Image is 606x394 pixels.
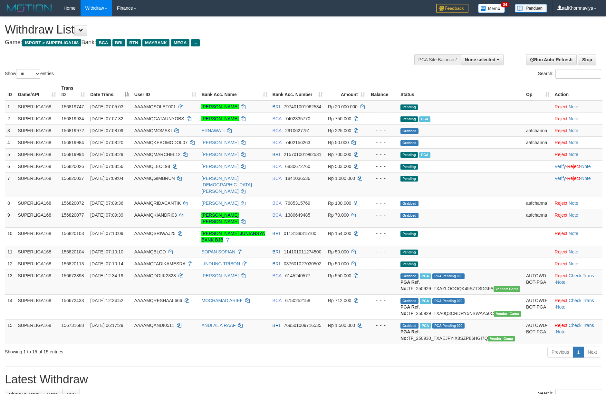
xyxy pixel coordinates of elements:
span: Rp 750.000 [328,116,351,121]
span: AAAAMQGATAUNYOBS [134,116,184,121]
span: Copy 797401001962534 to clipboard [284,104,322,109]
span: 156819934 [61,116,84,121]
span: 156819994 [61,152,84,157]
span: BCA [273,176,282,181]
span: Pending [400,261,418,267]
a: [PERSON_NAME] [201,164,238,169]
span: Copy 7402156263 to clipboard [285,140,310,145]
div: - - - [370,139,395,146]
td: SUPERLIGA168 [15,319,59,344]
div: - - - [370,272,395,279]
a: Check Trans [569,273,594,278]
div: - - - [370,127,395,134]
td: 8 [5,197,15,209]
span: AAAAMQKEBOMODOL07 [134,140,188,145]
td: · · [552,319,602,344]
span: [DATE] 06:17:29 [90,323,123,328]
span: AAAAMQSRIWAJ25 [134,231,176,236]
a: Reject [555,273,568,278]
a: Note [556,280,565,285]
span: Rp 1.500.000 [328,323,355,328]
td: aafchanna [524,136,552,148]
td: SUPERLIGA168 [15,294,59,319]
td: 9 [5,209,15,227]
div: - - - [370,163,395,170]
span: Rp 550.000 [328,273,351,278]
span: [DATE] 07:08:09 [90,128,123,133]
span: [DATE] 07:10:10 [90,249,123,254]
td: · [552,148,602,160]
span: Rp 225.000 [328,128,351,133]
span: [DATE] 07:05:03 [90,104,123,109]
a: 1 [573,347,584,358]
a: Reject [555,116,568,121]
a: [PERSON_NAME] [201,104,238,109]
span: AAAAMQRIDACANTIK [134,201,181,206]
span: Copy 7402335770 to clipboard [285,116,310,121]
a: Note [569,212,578,218]
a: [PERSON_NAME] [201,116,238,121]
a: Note [581,164,591,169]
span: AAAAMQRESHAAL666 [134,298,182,303]
a: Note [569,116,578,121]
a: Note [569,140,578,145]
span: BCA [273,201,282,206]
a: [PERSON_NAME] JUNIANSYA BANK BJB [201,231,265,242]
label: Show entries [5,69,54,79]
span: AAAAMQGIMBRUN [134,176,175,181]
td: 7 [5,172,15,197]
span: AAAAMQKIANDRI03 [134,212,177,218]
span: [DATE] 07:07:32 [90,116,123,121]
td: · [552,246,602,258]
span: Grabbed [400,298,418,304]
label: Search: [538,69,601,79]
span: Copy 1380649485 to clipboard [285,212,310,218]
div: - - - [370,200,395,206]
span: 156820103 [61,231,84,236]
button: None selected [461,54,504,65]
a: Reject [555,212,568,218]
div: - - - [370,175,395,182]
td: aafchanna [524,209,552,227]
span: BCA [273,164,282,169]
b: PGA Ref. No: [400,280,420,291]
span: [DATE] 07:09:04 [90,176,123,181]
span: PGA Pending [432,298,465,304]
th: Op: activate to sort column ascending [524,82,552,101]
span: PGA Pending [432,323,465,329]
a: Reject [567,164,580,169]
th: Game/API: activate to sort column ascending [15,82,59,101]
span: 156819747 [61,104,84,109]
div: - - - [370,230,395,237]
td: SUPERLIGA168 [15,101,59,113]
a: MOCHAMAD ARIEF [201,298,243,303]
th: Balance [368,82,398,101]
a: Note [569,152,578,157]
h1: Latest Withdraw [5,373,601,386]
th: Status [398,82,524,101]
th: Date Trans.: activate to sort column descending [88,82,131,101]
a: Reject [555,249,568,254]
a: Verify [555,176,566,181]
span: Rp 50.000 [328,261,349,266]
span: Copy 0113139315100 to clipboard [284,231,316,236]
img: MOTION_logo.png [5,3,54,13]
span: [DATE] 07:08:29 [90,152,123,157]
span: 156820037 [61,176,84,181]
span: [DATE] 07:09:39 [90,212,123,218]
span: [DATE] 12:34:52 [90,298,123,303]
span: Copy 7685315769 to clipboard [285,201,310,206]
td: AUTOWD-BOT-PGA [524,270,552,294]
img: Button%20Memo.svg [478,4,505,13]
span: 156819972 [61,128,84,133]
span: BCA [273,273,282,278]
span: BRI [273,231,280,236]
a: Check Trans [569,323,594,328]
span: Copy 037601027030502 to clipboard [284,261,322,266]
td: 5 [5,148,15,160]
span: Vendor URL: https://trx31.1velocity.biz [488,336,515,341]
td: · · [552,270,602,294]
a: [PERSON_NAME] [201,273,238,278]
td: SUPERLIGA168 [15,270,59,294]
span: 156820113 [61,261,84,266]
